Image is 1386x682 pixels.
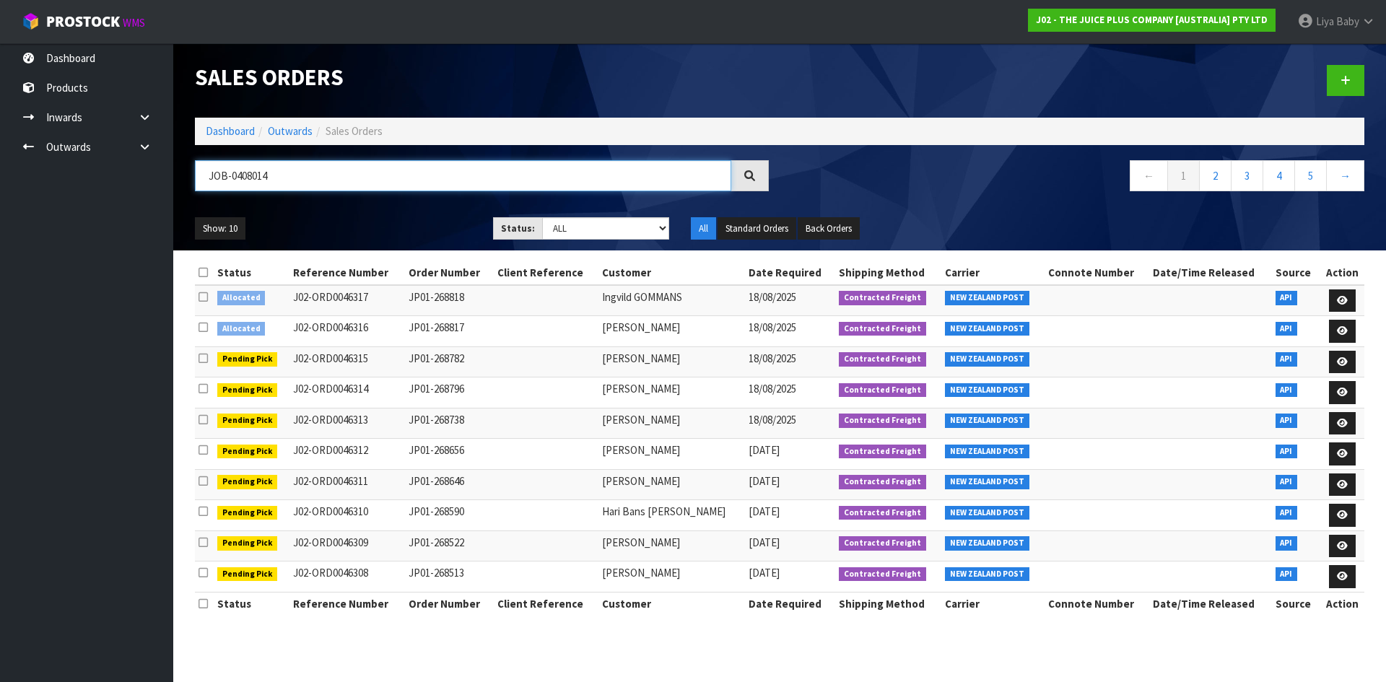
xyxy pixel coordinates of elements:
th: Status [214,261,289,284]
th: Reference Number [289,261,405,284]
th: Connote Number [1045,261,1149,284]
span: API [1276,506,1298,520]
th: Customer [598,261,746,284]
td: Hari Bans [PERSON_NAME] [598,500,746,531]
td: [PERSON_NAME] [598,469,746,500]
a: Dashboard [206,124,255,138]
button: Show: 10 [195,217,245,240]
td: JP01-268513 [405,561,494,593]
td: [PERSON_NAME] [598,346,746,377]
a: → [1326,160,1364,191]
td: J02-ORD0046310 [289,500,405,531]
span: Sales Orders [326,124,383,138]
td: J02-ORD0046317 [289,285,405,316]
th: Source [1272,261,1320,284]
td: JP01-268738 [405,408,494,439]
th: Order Number [405,592,494,615]
span: API [1276,291,1298,305]
span: API [1276,322,1298,336]
td: J02-ORD0046315 [289,346,405,377]
td: J02-ORD0046312 [289,439,405,470]
span: Pending Pick [217,383,278,398]
td: JP01-268522 [405,530,494,561]
strong: J02 - THE JUICE PLUS COMPANY [AUSTRALIA] PTY LTD [1036,14,1268,26]
th: Customer [598,592,746,615]
span: Pending Pick [217,567,278,582]
span: Contracted Freight [839,445,926,459]
span: API [1276,414,1298,428]
a: Outwards [268,124,313,138]
a: 3 [1231,160,1263,191]
td: JP01-268796 [405,377,494,408]
td: JP01-268817 [405,316,494,347]
td: [PERSON_NAME] [598,530,746,561]
th: Action [1320,592,1364,615]
nav: Page navigation [790,160,1364,196]
a: ← [1130,160,1168,191]
td: J02-ORD0046316 [289,316,405,347]
span: API [1276,352,1298,367]
td: JP01-268656 [405,439,494,470]
span: API [1276,567,1298,582]
button: Back Orders [798,217,860,240]
span: Contracted Freight [839,291,926,305]
span: Liya [1316,14,1334,28]
td: JP01-268782 [405,346,494,377]
span: API [1276,475,1298,489]
span: Allocated [217,291,266,305]
td: J02-ORD0046308 [289,561,405,593]
img: cube-alt.png [22,12,40,30]
span: [DATE] [749,504,780,518]
span: NEW ZEALAND POST [945,352,1029,367]
span: 18/08/2025 [749,382,796,395]
span: Contracted Freight [839,322,926,336]
th: Action [1320,261,1364,284]
td: J02-ORD0046313 [289,408,405,439]
span: Contracted Freight [839,352,926,367]
th: Date Required [745,592,835,615]
th: Shipping Method [835,592,941,615]
span: NEW ZEALAND POST [945,506,1029,520]
span: NEW ZEALAND POST [945,567,1029,582]
input: Search sales orders [195,160,731,191]
span: 18/08/2025 [749,320,796,334]
th: Reference Number [289,592,405,615]
strong: Status: [501,222,535,235]
td: J02-ORD0046309 [289,530,405,561]
span: Contracted Freight [839,383,926,398]
th: Carrier [941,261,1044,284]
span: [DATE] [749,535,780,549]
span: [DATE] [749,566,780,580]
td: J02-ORD0046314 [289,377,405,408]
a: 5 [1294,160,1327,191]
span: Pending Pick [217,414,278,428]
span: Pending Pick [217,506,278,520]
span: API [1276,536,1298,551]
a: 1 [1167,160,1200,191]
span: ProStock [46,12,120,31]
th: Status [214,592,289,615]
span: Contracted Freight [839,475,926,489]
span: Contracted Freight [839,506,926,520]
td: JP01-268590 [405,500,494,531]
span: [DATE] [749,443,780,457]
span: 18/08/2025 [749,413,796,427]
th: Date/Time Released [1149,261,1272,284]
span: Pending Pick [217,536,278,551]
th: Source [1272,592,1320,615]
td: [PERSON_NAME] [598,439,746,470]
button: All [691,217,716,240]
th: Connote Number [1045,592,1149,615]
th: Client Reference [494,592,598,615]
th: Shipping Method [835,261,941,284]
span: Baby [1336,14,1359,28]
span: Pending Pick [217,352,278,367]
span: Contracted Freight [839,536,926,551]
td: J02-ORD0046311 [289,469,405,500]
span: Contracted Freight [839,567,926,582]
span: NEW ZEALAND POST [945,414,1029,428]
span: 18/08/2025 [749,290,796,304]
span: NEW ZEALAND POST [945,291,1029,305]
th: Date Required [745,261,835,284]
span: NEW ZEALAND POST [945,383,1029,398]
